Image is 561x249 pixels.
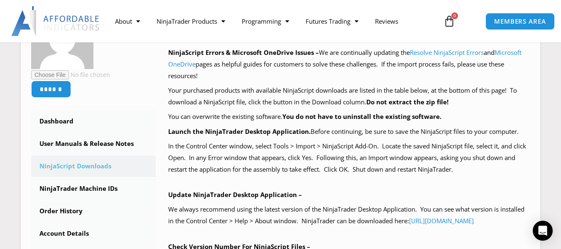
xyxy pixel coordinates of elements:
a: About [107,12,148,31]
p: Your purchased products with available NinjaScript downloads are listed in the table below, at th... [168,85,530,108]
p: You can overwrite the existing software. [168,111,530,123]
p: Before continuing, be sure to save the NinjaScript files to your computer. [168,126,530,138]
a: 0 [431,9,468,33]
b: NinjaScript Errors & Microsoft OneDrive Issues – [168,48,319,57]
b: Launch the NinjaTrader Desktop Application. [168,127,311,136]
span: MEMBERS AREA [494,18,546,25]
a: Futures Trading [297,12,367,31]
b: Do not extract the zip file! [366,98,448,106]
a: Resolve NinjaScript Errors [410,48,484,57]
a: Order History [31,200,156,222]
a: Microsoft OneDrive [168,48,522,68]
b: Update NinjaTrader Desktop Application – [168,190,302,199]
a: Reviews [367,12,407,31]
p: In the Control Center window, select Tools > Import > NinjaScript Add-On. Locate the saved NinjaS... [168,141,530,175]
a: [URL][DOMAIN_NAME] [409,217,474,225]
img: LogoAI | Affordable Indicators – NinjaTrader [11,6,100,36]
span: 0 [451,12,458,19]
b: You do not have to uninstall the existing software. [282,112,441,121]
a: NinjaTrader Products [148,12,233,31]
a: NinjaScript Downloads [31,155,156,177]
a: Programming [233,12,297,31]
p: We are continually updating the and pages as helpful guides for customers to solve these challeng... [168,47,530,82]
a: Account Details [31,223,156,244]
a: NinjaTrader Machine IDs [31,178,156,200]
a: Dashboard [31,111,156,132]
p: We always recommend using the latest version of the NinjaTrader Desktop Application. You can see ... [168,204,530,227]
div: Open Intercom Messenger [533,221,553,241]
nav: Menu [107,12,438,31]
a: MEMBERS AREA [485,13,555,30]
a: User Manuals & Release Notes [31,133,156,155]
